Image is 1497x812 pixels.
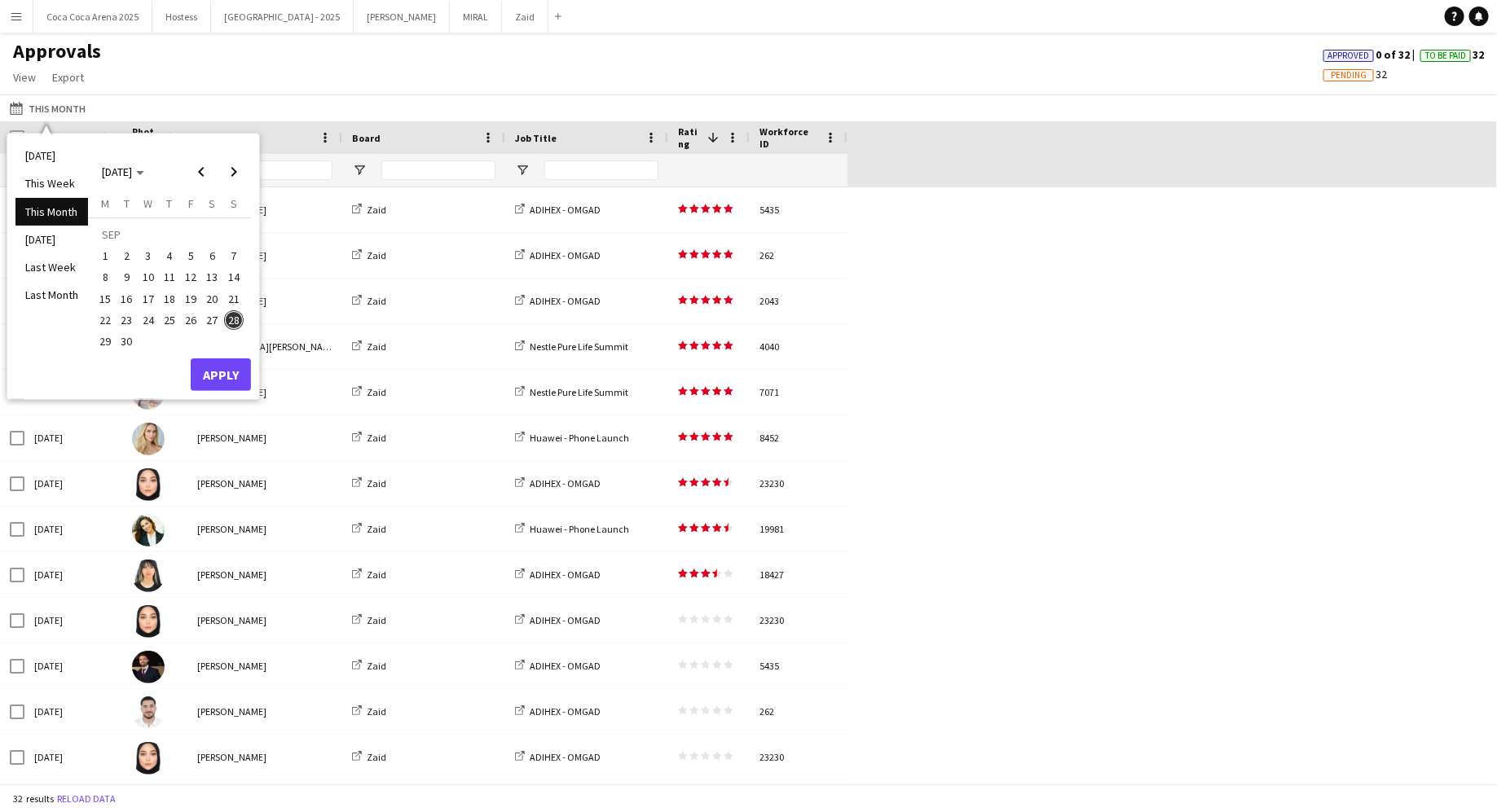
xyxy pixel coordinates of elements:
button: Coca Coca Arena 2025 [33,1,152,33]
span: T [124,196,130,211]
span: Board [352,132,381,144]
button: 05-09-2025 [180,245,201,266]
span: Zaid [367,386,386,398]
div: [PERSON_NAME] [187,370,342,415]
div: 8452 [750,415,848,460]
a: ADIHEX - OMGAD [515,568,601,581]
button: 13-09-2025 [201,266,222,287]
div: [PERSON_NAME] [187,415,342,460]
span: Huawei - Phone Launch [530,432,629,444]
span: W [143,196,152,211]
button: 30-09-2025 [116,331,137,352]
a: Zaid [352,568,386,581]
span: 19 [181,289,200,309]
span: Zaid [367,432,386,444]
span: Job Title [515,132,557,144]
a: ADIHEX - OMGAD [515,295,601,307]
button: This Month [7,99,89,118]
div: 23230 [750,598,848,643]
span: 28 [224,310,244,330]
span: 26 [181,310,200,330]
span: Name [197,132,223,144]
button: 18-09-2025 [159,287,180,309]
button: 16-09-2025 [116,287,137,309]
div: [DATE] [24,507,122,551]
span: 32 [1323,67,1387,81]
span: Zaid [367,295,386,307]
span: 13 [203,267,222,287]
span: Zaid [367,523,386,535]
button: Apply [191,358,251,391]
div: [DATE] [24,461,122,506]
li: [DATE] [15,226,88,253]
span: S [231,196,237,211]
span: 10 [139,267,158,287]
span: 3 [139,246,158,266]
span: Zaid [367,477,386,489]
a: Zaid [352,477,386,489]
a: Zaid [352,386,386,398]
input: Board Filter Input [381,160,495,180]
a: Zaid [352,295,386,307]
button: 29-09-2025 [95,331,116,352]
button: 21-09-2025 [223,287,244,309]
div: [DATE] [24,598,122,643]
a: Nestle Pure Life Summit [515,386,628,398]
button: 01-09-2025 [95,245,116,266]
div: [PERSON_NAME] [187,552,342,597]
span: 7 [224,246,244,266]
button: 28-09-2025 [223,309,244,331]
span: ADIHEX - OMGAD [530,751,601,763]
span: Nestle Pure Life Summit [530,386,628,398]
a: Zaid [352,523,386,535]
span: 15 [95,289,115,309]
span: 30 [117,331,137,351]
button: Choose month and year [95,157,151,187]
span: 5 [181,246,200,266]
img: Leen Salim [132,742,165,775]
span: Zaid [367,705,386,718]
div: [PERSON_NAME] [187,598,342,643]
span: Approved [1328,50,1370,61]
span: Export [52,70,84,85]
a: Zaid [352,340,386,353]
div: [PERSON_NAME] [187,507,342,551]
div: [PERSON_NAME] [187,461,342,506]
span: Date [34,132,57,144]
div: [DATE] [24,552,122,597]
button: 25-09-2025 [159,309,180,331]
button: 17-09-2025 [138,287,159,309]
button: Open Filter Menu [352,163,367,178]
button: 06-09-2025 [201,245,222,266]
img: Esraa Eshagh [132,560,165,592]
span: ADIHEX - OMGAD [530,249,601,261]
span: 4 [160,246,179,266]
div: 18427 [750,552,848,597]
span: S [209,196,216,211]
button: MIRAL [450,1,502,33]
li: This Week [15,169,88,197]
div: [PERSON_NAME] [187,689,342,734]
a: Zaid [352,432,386,444]
div: 4040 [750,324,848,369]
button: 04-09-2025 [159,245,180,266]
a: View [7,67,42,88]
span: ADIHEX - OMGAD [530,660,601,672]
a: ADIHEX - OMGAD [515,751,601,763]
span: 24 [139,310,158,330]
span: 0 of 32 [1323,47,1420,62]
li: Last Week [15,253,88,281]
span: 23 [117,310,137,330]
span: ADIHEX - OMGAD [530,705,601,718]
button: 09-09-2025 [116,266,137,287]
img: Kateryna Yukhno [132,423,165,455]
td: SEP [95,224,244,245]
span: Pending [1331,70,1367,81]
button: 07-09-2025 [223,245,244,266]
input: Job Title Filter Input [544,160,658,180]
span: Zaid [367,614,386,626]
a: ADIHEX - OMGAD [515,249,601,261]
button: 03-09-2025 [138,245,159,266]
img: Osama Nour [132,651,165,683]
a: Export [46,67,90,88]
